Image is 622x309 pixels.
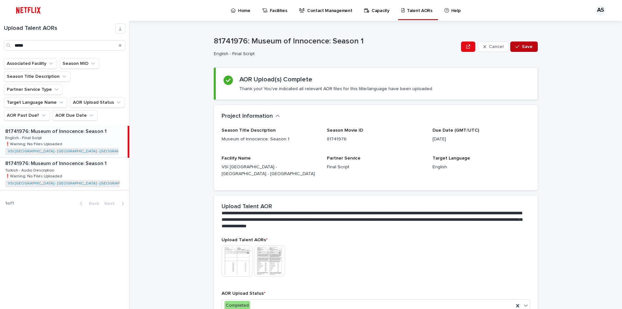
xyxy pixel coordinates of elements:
span: Partner Service [327,156,361,160]
h2: Upload Talent AOR [222,203,272,210]
h2: Project Information [222,113,273,120]
p: 81741976: Museum of Innocence: Season 1 [5,127,108,135]
p: English - Final Script [214,51,456,57]
img: ifQbXi3ZQGMSEF7WDB7W [13,4,44,17]
h1: Upload Talent AORs [4,25,115,32]
div: AS [595,5,606,16]
button: Next [102,201,129,207]
p: [DATE] [432,136,530,143]
span: Cancel [489,44,503,49]
p: English - Final Script [5,135,43,140]
span: Upload Talent AORs [222,238,268,242]
button: AOR Upload Status [70,97,125,108]
button: Save [510,42,538,52]
p: Museum of Innocence: Season 1 [222,136,319,143]
button: AOR Past Due? [4,110,50,121]
p: 81741976 [327,136,424,143]
span: Season Title Description [222,128,276,133]
span: Target Language [432,156,470,160]
button: Cancel [478,42,509,52]
p: ❗️Warning: No Files Uploaded [5,141,63,147]
button: Back [75,201,102,207]
span: Facility Name [222,156,251,160]
button: Season MID [60,58,99,69]
span: Due Date (GMT/UTC) [432,128,479,133]
span: Save [522,44,533,49]
span: Back [85,201,99,206]
p: VSI [GEOGRAPHIC_DATA] - [GEOGRAPHIC_DATA] - [GEOGRAPHIC_DATA] [222,164,319,177]
button: AOR Due Date [52,110,98,121]
button: Partner Service Type [4,84,63,95]
p: Turkish - Audio Description [5,167,56,173]
button: Associated Facility [4,58,57,69]
span: Next [104,201,119,206]
span: Season Movie ID [327,128,363,133]
button: Project Information [222,113,280,120]
button: Season Title Description [4,71,70,82]
p: Thank you! You've indicated all relevant AOR files for this title/language have been uploaded. [239,86,433,92]
a: VSI [GEOGRAPHIC_DATA] - [GEOGRAPHIC_DATA] - [GEOGRAPHIC_DATA] [8,149,139,154]
a: VSI [GEOGRAPHIC_DATA] - [GEOGRAPHIC_DATA] - [GEOGRAPHIC_DATA] [8,181,139,186]
p: 81741976: Museum of Innocence: Season 1 [214,37,458,46]
p: English [432,164,530,171]
p: Final Script [327,164,424,171]
h2: AOR Upload(s) Complete [239,76,312,83]
p: 81741976: Museum of Innocence: Season 1 [5,159,108,167]
p: ❗️Warning: No Files Uploaded [5,173,63,179]
button: Target Language Name [4,97,67,108]
span: AOR Upload Status [222,291,265,296]
input: Search [4,40,125,51]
